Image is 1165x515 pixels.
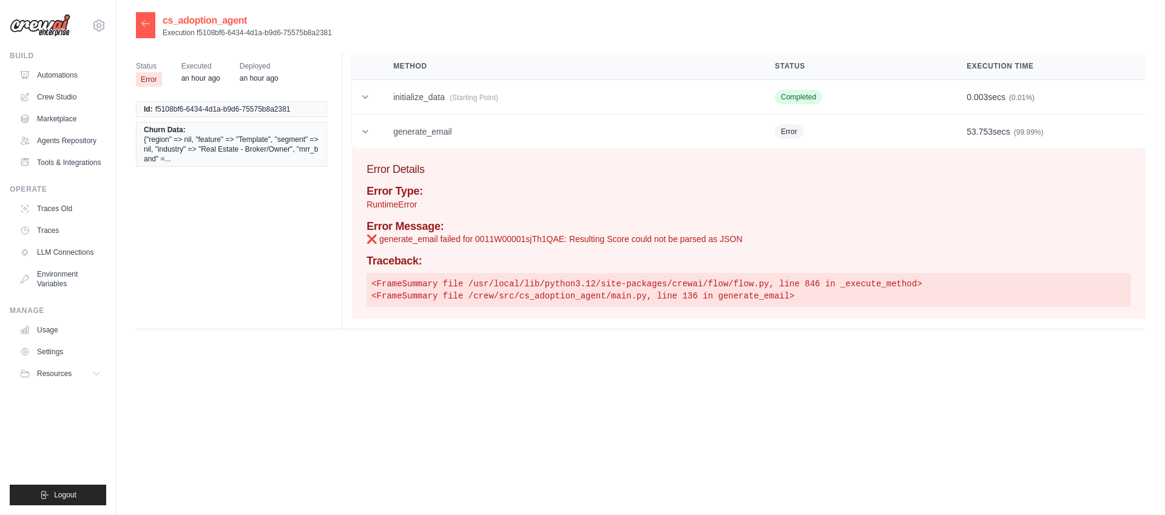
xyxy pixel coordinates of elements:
[15,153,106,172] a: Tools & Integrations
[366,185,1131,198] h4: Error Type:
[136,72,162,87] span: Error
[15,221,106,240] a: Traces
[775,124,803,139] span: Error
[366,273,1131,307] pre: <FrameSummary file /usr/local/lib/python3.12/site-packages/crewai/flow/flow.py, line 846 in _exec...
[379,53,760,80] th: Method
[37,369,72,379] span: Resources
[10,51,106,61] div: Build
[15,342,106,362] a: Settings
[366,198,1131,210] p: RuntimeError
[15,131,106,150] a: Agents Repository
[10,14,70,37] img: Logo
[144,125,186,135] span: Churn Data:
[15,66,106,85] a: Automations
[952,80,1146,115] td: secs
[15,320,106,340] a: Usage
[15,109,106,129] a: Marketplace
[379,115,760,149] td: generate_email
[240,74,279,82] time: September 23, 2025 at 19:51 PDT
[181,60,220,72] span: Executed
[181,74,220,82] time: September 23, 2025 at 20:14 PDT
[1014,128,1044,136] span: (99.99%)
[15,87,106,107] a: Crew Studio
[967,92,988,102] span: 0.003
[366,220,1131,234] h4: Error Message:
[15,264,106,294] a: Environment Variables
[366,233,1131,245] p: ❌ generate_email failed for 0011W00001sjTh1QAE: Resulting Score could not be parsed as JSON
[775,90,822,104] span: Completed
[15,364,106,383] button: Resources
[450,93,498,102] span: (Starting Point)
[10,184,106,194] div: Operate
[10,485,106,505] button: Logout
[366,161,1131,178] h3: Error Details
[1009,93,1035,102] span: (0.01%)
[379,80,760,115] td: initialize_data
[136,60,162,72] span: Status
[366,255,1131,268] h4: Traceback:
[967,127,993,136] span: 53.753
[1104,457,1165,515] iframe: Chat Widget
[760,53,952,80] th: Status
[144,135,319,164] span: {"region" => nil, "feature" => "Template", "segment" => nil, "industry" => "Real Estate - Broker/...
[15,243,106,262] a: LLM Connections
[163,28,332,38] p: Execution f5108bf6-6434-4d1a-b9d6-75575b8a2381
[144,104,153,114] span: Id:
[163,13,332,28] h2: cs_adoption_agent
[952,53,1146,80] th: Execution Time
[240,60,279,72] span: Deployed
[10,306,106,315] div: Manage
[952,115,1146,149] td: secs
[15,199,106,218] a: Traces Old
[155,104,291,114] span: f5108bf6-6434-4d1a-b9d6-75575b8a2381
[54,490,76,500] span: Logout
